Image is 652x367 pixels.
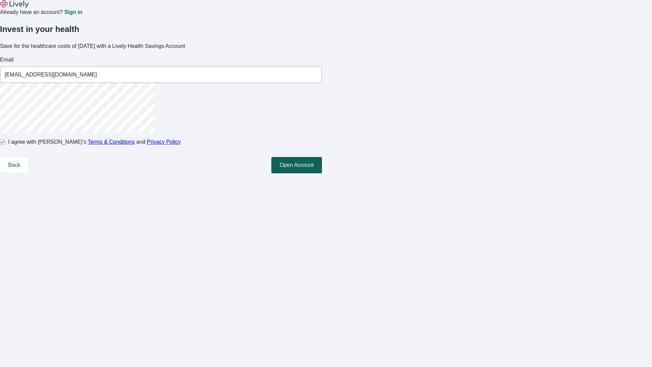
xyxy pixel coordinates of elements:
[8,138,181,146] span: I agree with [PERSON_NAME]’s and
[88,139,135,145] a: Terms & Conditions
[271,157,322,173] button: Open Account
[147,139,181,145] a: Privacy Policy
[64,10,82,15] a: Sign in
